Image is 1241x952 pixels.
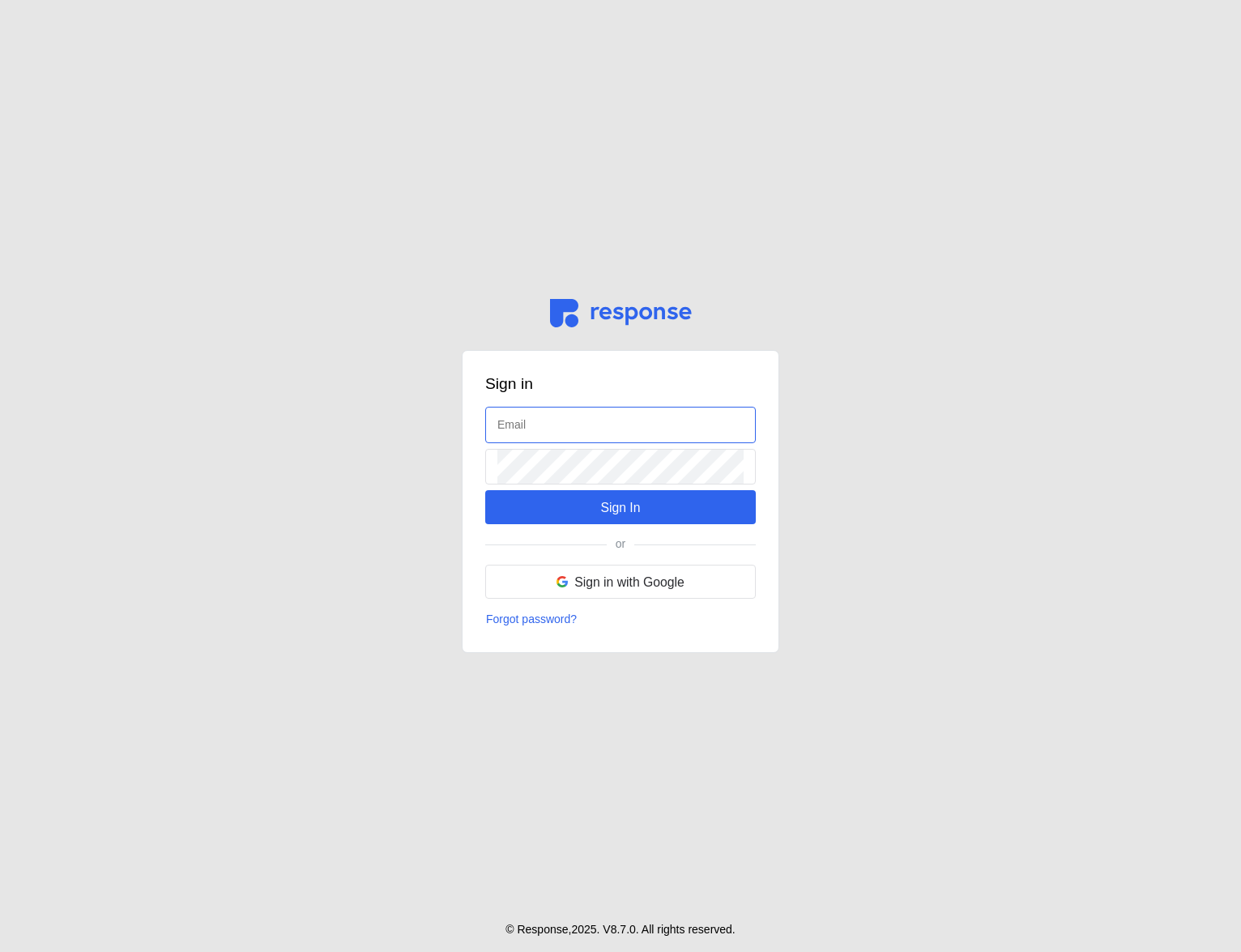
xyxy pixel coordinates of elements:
p: Forgot password? [486,611,577,629]
button: Sign in with Google [485,565,756,599]
button: Sign In [485,490,756,524]
p: © Response, 2025 . V 8.7.0 . All rights reserved. [505,921,736,939]
p: or [616,536,625,553]
img: svg%3e [557,576,568,587]
img: svg%3e [550,299,692,327]
p: Sign In [600,497,640,518]
h3: Sign in [485,374,756,395]
input: Email [497,408,744,442]
button: Forgot password? [485,610,578,630]
p: Sign in with Google [574,572,684,592]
